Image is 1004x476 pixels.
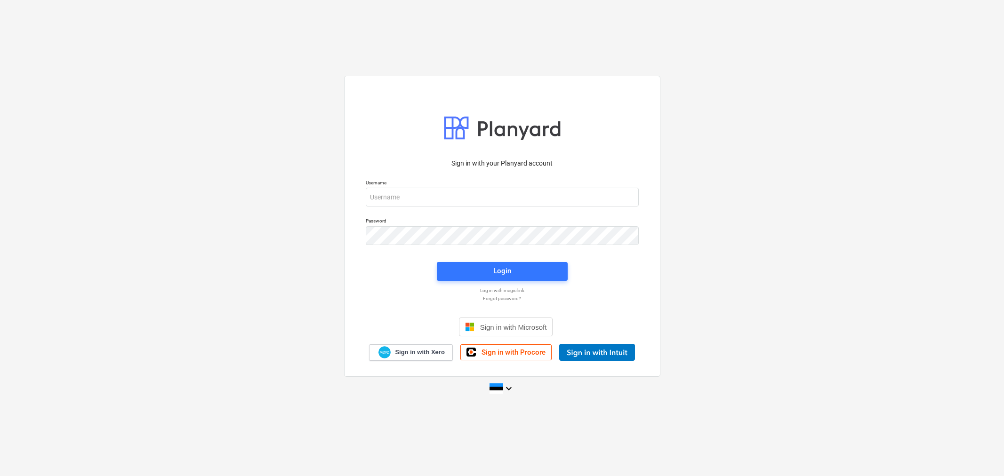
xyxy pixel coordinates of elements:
[361,295,643,301] a: Forgot password?
[395,348,444,357] span: Sign in with Xero
[465,322,474,332] img: Microsoft logo
[361,287,643,294] a: Log in with magic link
[366,188,639,206] input: Username
[503,383,514,394] i: keyboard_arrow_down
[366,218,639,226] p: Password
[482,348,546,357] span: Sign in with Procore
[366,159,639,168] p: Sign in with your Planyard account
[369,344,453,361] a: Sign in with Xero
[480,323,547,331] span: Sign in with Microsoft
[493,265,511,277] div: Login
[366,180,639,188] p: Username
[378,346,391,359] img: Xero logo
[460,344,552,360] a: Sign in with Procore
[437,262,568,281] button: Login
